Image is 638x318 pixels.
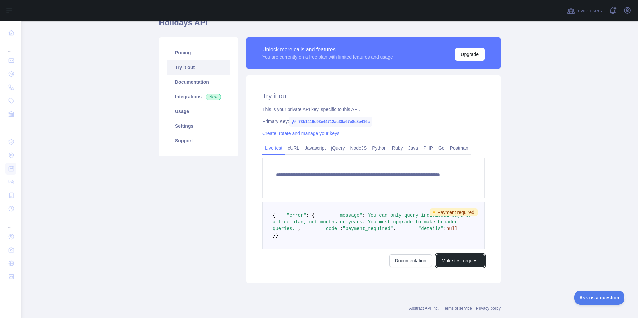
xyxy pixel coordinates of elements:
span: : { [306,213,315,218]
span: Invite users [576,7,602,15]
a: Live test [262,143,285,153]
button: Upgrade [455,48,485,61]
a: Terms of service [443,306,472,311]
div: ... [5,121,16,135]
a: Documentation [389,254,432,267]
a: Support [167,133,230,148]
a: cURL [285,143,302,153]
span: : [340,226,343,231]
h2: Try it out [262,91,485,101]
button: Invite users [566,5,603,16]
span: null [446,226,458,231]
div: You are currently on a free plan with limited features and usage [262,54,393,60]
span: : [444,226,446,231]
div: This is your private API key, specific to this API. [262,106,485,113]
a: Integrations New [167,89,230,104]
a: Ruby [389,143,406,153]
a: jQuery [328,143,347,153]
span: "You can only query individual days on a free plan, not months or years. You must upgrade to make... [273,213,474,231]
a: Settings [167,119,230,133]
span: New [206,94,221,100]
span: { [273,213,275,218]
a: PHP [421,143,436,153]
span: 73b1416c93e44712ac30a67e8c8e416c [289,117,372,127]
h1: Holidays API [159,17,501,33]
iframe: Toggle Customer Support [574,291,625,305]
span: } [275,233,278,238]
a: Documentation [167,75,230,89]
div: Unlock more calls and features [262,46,393,54]
a: Privacy policy [476,306,501,311]
a: Pricing [167,45,230,60]
div: Primary Key: [262,118,485,125]
span: , [298,226,301,231]
span: : [362,213,365,218]
a: Create, rotate and manage your keys [262,131,339,136]
span: "message" [337,213,362,218]
div: ... [5,216,16,229]
a: Try it out [167,60,230,75]
a: Javascript [302,143,328,153]
a: Go [436,143,447,153]
span: , [393,226,396,231]
span: Payment required [430,208,478,216]
span: } [273,233,275,238]
span: "error" [287,213,306,218]
button: Make test request [436,254,485,267]
a: Python [369,143,389,153]
a: Abstract API Inc. [409,306,439,311]
span: "details" [418,226,444,231]
div: ... [5,40,16,53]
a: Postman [447,143,471,153]
a: NodeJS [347,143,369,153]
a: Usage [167,104,230,119]
span: "payment_required" [343,226,393,231]
span: "code" [323,226,340,231]
a: Java [406,143,421,153]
